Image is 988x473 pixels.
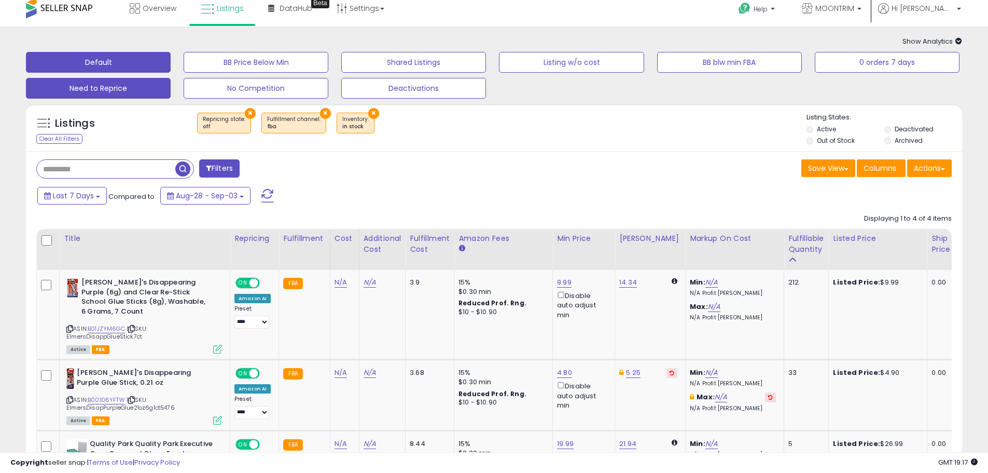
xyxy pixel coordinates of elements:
div: 0.00 [931,278,949,287]
a: N/A [335,368,347,378]
span: Inventory : [342,115,369,131]
div: ASIN: [66,368,222,424]
div: Fulfillable Quantity [788,233,824,255]
span: Show Analytics [902,36,962,46]
b: Reduced Prof. Rng. [458,389,526,398]
button: 0 orders 7 days [815,52,959,73]
a: N/A [705,368,718,378]
b: Quality Park Quality Park Executive Gray Gummed Clasp Envelopes (QUA38610), 12 x 15.5 Inches [90,439,216,471]
button: × [320,108,331,119]
div: Fulfillment [283,233,325,244]
label: Deactivated [895,125,934,133]
div: Amazon AI [234,384,271,394]
div: $10 - $10.90 [458,308,545,317]
p: N/A Profit [PERSON_NAME] [690,290,776,297]
div: Cost [335,233,355,244]
i: Revert to store-level Dynamic Max Price [670,370,674,375]
span: ON [236,440,249,449]
div: Preset: [234,396,271,419]
h5: Listings [55,116,95,131]
div: Preset: [234,305,271,329]
span: Aug-28 - Sep-03 [176,191,238,201]
i: Calculated using Dynamic Max Price. [672,278,677,285]
a: N/A [335,439,347,449]
small: FBA [283,278,302,289]
span: | SKU: ElmersDisappGlueStick7ct [66,325,147,340]
p: N/A Profit [PERSON_NAME] [690,405,776,412]
label: Archived [895,136,923,145]
span: FBA [92,345,109,354]
a: 14.34 [619,277,637,288]
button: Need to Reprice [26,78,171,99]
button: Columns [857,159,906,177]
button: Listing w/o cost [499,52,644,73]
a: B01JZYM6GC [88,325,125,333]
a: 9.99 [557,277,572,288]
div: 5 [788,439,820,449]
span: Compared to: [108,192,156,201]
a: Hi [PERSON_NAME] [878,3,961,26]
span: FBA [92,416,109,425]
div: 3.68 [410,368,446,377]
i: This overrides the store level max markup for this listing [690,394,694,400]
div: Markup on Cost [690,233,780,244]
span: Repricing state : [203,115,245,131]
div: $4.90 [833,368,919,377]
div: Displaying 1 to 4 of 4 items [864,214,952,224]
div: $0.30 min [458,287,545,296]
a: N/A [364,277,376,288]
small: FBA [283,439,302,451]
span: Overview [143,3,176,13]
i: Revert to store-level Max Markup [768,395,773,400]
button: Save View [801,159,855,177]
span: Columns [864,163,896,173]
a: Terms of Use [89,457,133,467]
div: 212 [788,278,820,287]
span: Help [754,5,768,13]
div: 3.9 [410,278,446,287]
span: OFF [258,369,275,378]
div: 15% [458,368,545,377]
div: $0.30 min [458,377,545,387]
button: Actions [907,159,952,177]
small: Amazon Fees. [458,244,465,253]
div: in stock [342,123,369,130]
div: Fulfillment Cost [410,233,450,255]
div: Listed Price [833,233,923,244]
p: N/A Profit [PERSON_NAME] [690,314,776,321]
div: Min Price [557,233,610,244]
span: All listings currently available for purchase on Amazon [66,416,90,425]
small: FBA [283,368,302,380]
div: Title [64,233,226,244]
span: Fulfillment channel : [267,115,321,131]
button: Deactivations [341,78,486,99]
div: fba [267,123,321,130]
img: 51-F37qXyPL._SL40_.jpg [66,278,79,299]
th: The percentage added to the cost of goods (COGS) that forms the calculator for Min & Max prices. [686,229,784,270]
div: 8.44 [410,439,446,449]
div: Amazon Fees [458,233,548,244]
div: ASIN: [66,278,222,353]
div: Amazon AI [234,294,271,303]
a: N/A [364,439,376,449]
button: Aug-28 - Sep-03 [160,187,251,205]
a: 19.99 [557,439,574,449]
span: 2025-09-11 19:17 GMT [938,457,978,467]
b: Listed Price: [833,277,880,287]
a: N/A [708,302,720,312]
div: $26.99 [833,439,919,449]
a: 5.25 [626,368,641,378]
a: 4.80 [557,368,572,378]
span: ON [236,279,249,288]
button: BB blw min FBA [657,52,802,73]
span: All listings currently available for purchase on Amazon [66,345,90,354]
i: Calculated using Dynamic Max Price. [672,439,677,446]
a: N/A [364,368,376,378]
div: seller snap | | [10,458,180,468]
div: Clear All Filters [36,134,82,144]
div: 0.00 [931,439,949,449]
b: Listed Price: [833,368,880,377]
a: Privacy Policy [134,457,180,467]
button: Default [26,52,171,73]
button: BB Price Below Min [184,52,328,73]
